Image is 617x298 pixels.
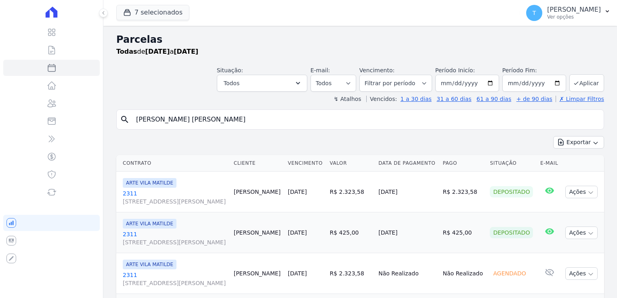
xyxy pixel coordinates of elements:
[490,186,533,197] div: Depositado
[359,67,395,73] label: Vencimento:
[366,96,397,102] label: Vencidos:
[502,66,566,75] label: Período Fim:
[116,155,231,172] th: Contrato
[224,78,239,88] span: Todos
[565,267,598,280] button: Ações
[437,96,471,102] a: 31 a 60 dias
[123,279,227,287] span: [STREET_ADDRESS][PERSON_NAME]
[123,260,176,269] span: ARTE VILA MATILDE
[375,172,439,212] td: [DATE]
[120,115,130,124] i: search
[288,270,307,277] a: [DATE]
[556,96,604,102] a: ✗ Limpar Filtros
[123,238,227,246] span: [STREET_ADDRESS][PERSON_NAME]
[439,253,487,294] td: Não Realizado
[547,14,601,20] p: Ver opções
[547,6,601,14] p: [PERSON_NAME]
[375,155,439,172] th: Data de Pagamento
[311,67,330,73] label: E-mail:
[123,197,227,206] span: [STREET_ADDRESS][PERSON_NAME]
[375,212,439,253] td: [DATE]
[116,5,189,20] button: 7 selecionados
[476,96,511,102] a: 61 a 90 dias
[116,48,137,55] strong: Todas
[375,253,439,294] td: Não Realizado
[569,74,604,92] button: Aplicar
[174,48,198,55] strong: [DATE]
[487,155,537,172] th: Situação
[145,48,170,55] strong: [DATE]
[326,155,375,172] th: Valor
[439,212,487,253] td: R$ 425,00
[553,136,604,149] button: Exportar
[217,75,307,92] button: Todos
[123,271,227,287] a: 2311[STREET_ADDRESS][PERSON_NAME]
[231,212,285,253] td: [PERSON_NAME]
[565,227,598,239] button: Ações
[435,67,475,73] label: Período Inicío:
[490,227,533,238] div: Depositado
[565,186,598,198] button: Ações
[537,155,562,172] th: E-mail
[326,253,375,294] td: R$ 2.323,58
[123,178,176,188] span: ARTE VILA MATILDE
[131,111,600,128] input: Buscar por nome do lote ou do cliente
[516,96,552,102] a: + de 90 dias
[520,2,617,24] button: T [PERSON_NAME] Ver opções
[217,67,243,73] label: Situação:
[116,32,604,47] h2: Parcelas
[533,10,536,16] span: T
[439,172,487,212] td: R$ 2.323,58
[326,212,375,253] td: R$ 425,00
[116,47,198,57] p: de a
[334,96,361,102] label: ↯ Atalhos
[288,229,307,236] a: [DATE]
[490,268,529,279] div: Agendado
[123,219,176,229] span: ARTE VILA MATILDE
[401,96,432,102] a: 1 a 30 dias
[439,155,487,172] th: Pago
[123,189,227,206] a: 2311[STREET_ADDRESS][PERSON_NAME]
[326,172,375,212] td: R$ 2.323,58
[123,230,227,246] a: 2311[STREET_ADDRESS][PERSON_NAME]
[231,253,285,294] td: [PERSON_NAME]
